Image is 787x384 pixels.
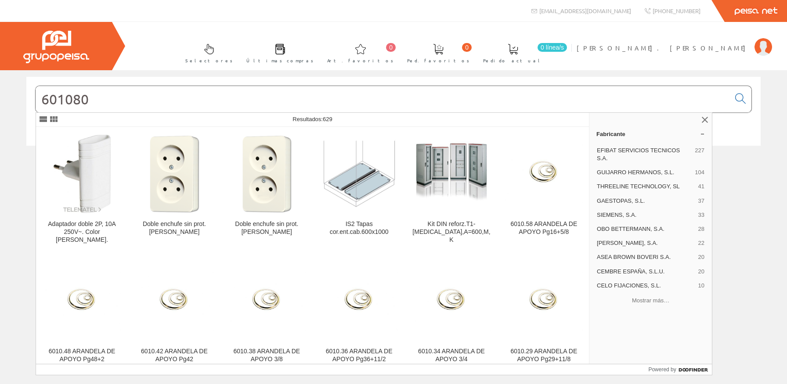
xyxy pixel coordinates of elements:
span: Pedido actual [483,56,543,65]
img: Doble enchufe sin prot. Blanco [228,135,306,212]
span: 10 [698,282,704,290]
img: 6010.48 ARANDELA DE APOYO Pg48+2 [43,272,121,330]
span: OBO BETTERMANN, S.A. [597,225,695,233]
div: Kit DIN reforz.T1-[MEDICAL_DATA],A=600,M,K [412,220,490,244]
span: [PERSON_NAME], S.A. [597,239,695,247]
img: 6010.42 ARANDELA DE APOYO Pg42 [135,272,213,330]
div: 6010.48 ARANDELA DE APOYO Pg48+2 [43,348,121,363]
img: 6010.29 ARANDELA DE APOYO Pg29+11/8 [505,272,583,330]
a: Últimas compras [238,36,318,68]
div: Adaptador doble 2P, 10A 250V~. Color [PERSON_NAME]. [43,220,121,244]
a: Selectores [177,36,237,68]
img: 6010.38 ARANDELA DE APOYO 3/8 [228,272,306,330]
div: © Grupo Peisa [26,157,761,164]
span: EFIBAT SERVICIOS TECNICOS S.A. [597,147,691,162]
span: Selectores [185,56,233,65]
input: Buscar... [36,86,730,112]
img: Doble enchufe sin prot. Blanco [135,135,213,212]
a: 6010.34 ARANDELA DE APOYO 3/4 6010.34 ARANDELA DE APOYO 3/4 [405,255,497,373]
div: 6010.34 ARANDELA DE APOYO 3/4 [412,348,490,363]
div: Doble enchufe sin prot. [PERSON_NAME] [135,220,213,236]
a: Doble enchufe sin prot. Blanco Doble enchufe sin prot. [PERSON_NAME] [221,127,313,254]
div: Doble enchufe sin prot. [PERSON_NAME] [228,220,306,236]
span: 20 [698,268,704,276]
a: 6010.58 ARANDELA DE APOYO Pg16+5/8 6010.58 ARANDELA DE APOYO Pg16+5/8 [498,127,590,254]
a: 6010.48 ARANDELA DE APOYO Pg48+2 6010.48 ARANDELA DE APOYO Pg48+2 [36,255,128,373]
a: 6010.42 ARANDELA DE APOYO Pg42 6010.42 ARANDELA DE APOYO Pg42 [128,255,220,373]
span: GAESTOPAS, S.L. [597,197,695,205]
img: Kit DIN reforz.T1-T3,A=600,M,K [412,135,490,212]
span: 37 [698,197,704,205]
div: IS2 Tapas cor.ent.cab.600x1000 [320,220,398,236]
span: Ped. favoritos [407,56,469,65]
img: Adaptador doble 2P, 10A 250V~. Color blanco. [53,134,111,213]
a: Doble enchufe sin prot. Blanco Doble enchufe sin prot. [PERSON_NAME] [128,127,220,254]
span: 41 [698,183,704,190]
span: [PHONE_NUMBER] [653,7,700,14]
img: IS2 Tapas cor.ent.cab.600x1000 [320,135,398,212]
img: 6010.34 ARANDELA DE APOYO 3/4 [412,272,490,330]
span: CELO FIJACIONES, S.L. [597,282,695,290]
div: 6010.36 ARANDELA DE APOYO Pg36+11/2 [320,348,398,363]
img: 6010.58 ARANDELA DE APOYO Pg16+5/8 [505,144,583,203]
span: [EMAIL_ADDRESS][DOMAIN_NAME] [539,7,631,14]
a: Kit DIN reforz.T1-T3,A=600,M,K Kit DIN reforz.T1-[MEDICAL_DATA],A=600,M,K [405,127,497,254]
span: 0 línea/s [538,43,567,52]
span: THREELINE TECHNOLOGY, SL [597,183,695,190]
span: [PERSON_NAME]. [PERSON_NAME] [577,43,750,52]
button: Mostrar más… [593,294,708,308]
span: 0 [386,43,396,52]
span: ASEA BROWN BOVERI S.A. [597,253,695,261]
a: IS2 Tapas cor.ent.cab.600x1000 IS2 Tapas cor.ent.cab.600x1000 [313,127,405,254]
a: 6010.29 ARANDELA DE APOYO Pg29+11/8 6010.29 ARANDELA DE APOYO Pg29+11/8 [498,255,590,373]
span: 22 [698,239,704,247]
div: 6010.29 ARANDELA DE APOYO Pg29+11/8 [505,348,583,363]
a: Adaptador doble 2P, 10A 250V~. Color blanco. Adaptador doble 2P, 10A 250V~. Color [PERSON_NAME]. [36,127,128,254]
a: [PERSON_NAME]. [PERSON_NAME] [577,36,772,45]
a: 6010.38 ARANDELA DE APOYO 3/8 6010.38 ARANDELA DE APOYO 3/8 [221,255,313,373]
span: SIEMENS, S.A. [597,211,695,219]
span: GUIJARRO HERMANOS, S.L. [597,169,691,176]
span: 0 [462,43,472,52]
span: Últimas compras [246,56,314,65]
span: CEMBRE ESPAÑA, S.L.U. [597,268,695,276]
a: Powered by [648,364,712,375]
a: Fabricante [589,127,712,141]
span: 629 [323,116,332,122]
img: 6010.36 ARANDELA DE APOYO Pg36+11/2 [320,272,398,330]
div: 6010.38 ARANDELA DE APOYO 3/8 [228,348,306,363]
span: 104 [695,169,704,176]
div: 6010.58 ARANDELA DE APOYO Pg16+5/8 [505,220,583,236]
span: Powered by [648,366,676,373]
span: 33 [698,211,704,219]
div: 6010.42 ARANDELA DE APOYO Pg42 [135,348,213,363]
span: Resultados: [292,116,332,122]
span: 28 [698,225,704,233]
span: 227 [695,147,704,162]
span: 20 [698,253,704,261]
a: 6010.36 ARANDELA DE APOYO Pg36+11/2 6010.36 ARANDELA DE APOYO Pg36+11/2 [313,255,405,373]
span: Art. favoritos [327,56,393,65]
img: Grupo Peisa [23,31,89,63]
